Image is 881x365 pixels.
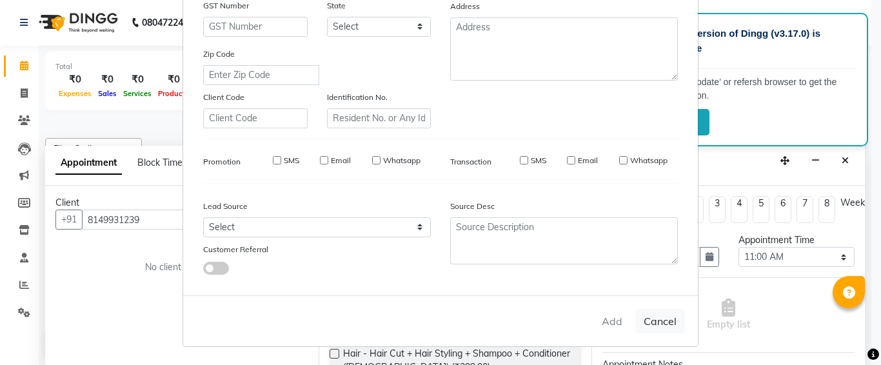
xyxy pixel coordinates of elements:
[450,201,495,212] label: Source Desc
[578,155,598,166] label: Email
[327,92,388,103] label: Identification No.
[203,65,319,85] input: Enter Zip Code
[284,155,299,166] label: SMS
[331,155,351,166] label: Email
[203,48,235,60] label: Zip Code
[203,244,268,255] label: Customer Referral
[383,155,421,166] label: Whatsapp
[203,92,244,103] label: Client Code
[450,156,491,168] label: Transaction
[327,108,431,128] input: Resident No. or Any Id
[630,155,668,166] label: Whatsapp
[203,156,241,168] label: Promotion
[450,1,480,12] label: Address
[635,309,685,333] button: Cancel
[203,108,308,128] input: Client Code
[203,17,308,37] input: GST Number
[531,155,546,166] label: SMS
[203,201,248,212] label: Lead Source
